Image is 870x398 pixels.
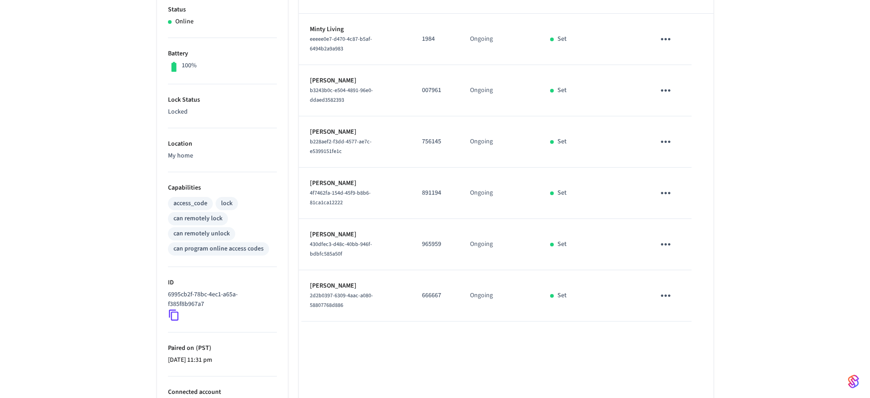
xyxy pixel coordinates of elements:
p: Capabilities [168,183,277,193]
p: Online [175,17,194,27]
p: 100% [182,61,197,71]
p: 756145 [422,137,448,147]
p: 666667 [422,291,448,300]
div: can remotely lock [173,214,222,224]
td: Ongoing [459,116,539,168]
p: [PERSON_NAME] [310,179,400,188]
td: Ongoing [459,14,539,65]
span: eeeee0e7-d470-4c87-b5af-6494b2a9a983 [310,35,372,53]
p: Paired on [168,343,277,353]
p: [DATE] 11:31 pm [168,355,277,365]
p: 1984 [422,34,448,44]
p: 007961 [422,86,448,95]
span: 2d2b0397-6309-4aac-a080-58807768d886 [310,292,373,309]
div: lock [221,199,232,208]
img: SeamLogoGradient.69752ec5.svg [848,374,859,389]
p: [PERSON_NAME] [310,127,400,137]
td: Ongoing [459,65,539,116]
span: ( PST ) [194,343,211,353]
div: access_code [173,199,207,208]
p: Status [168,5,277,15]
p: Set [557,34,567,44]
p: Battery [168,49,277,59]
p: [PERSON_NAME] [310,281,400,291]
div: can remotely unlock [173,229,230,239]
span: b228aef2-f3dd-4577-ae7c-e5399151fe1c [310,138,372,155]
p: Set [557,86,567,95]
p: Locked [168,107,277,117]
p: Set [557,291,567,300]
p: My home [168,151,277,161]
p: Set [557,240,567,249]
div: can program online access codes [173,244,264,254]
p: Location [168,139,277,149]
td: Ongoing [459,219,539,270]
p: ID [168,278,277,288]
p: [PERSON_NAME] [310,230,400,240]
p: [PERSON_NAME] [310,76,400,86]
p: 6995cb2f-78bc-4ec1-a65a-f385f8b967a7 [168,290,273,309]
td: Ongoing [459,168,539,219]
p: Set [557,137,567,147]
p: Lock Status [168,95,277,105]
p: 891194 [422,188,448,198]
span: 4f7462fa-154d-45f9-b8b6-81ca1ca12222 [310,189,371,207]
p: 965959 [422,240,448,249]
td: Ongoing [459,270,539,322]
p: Connected account [168,387,277,397]
p: Minty Living [310,25,400,34]
span: b3243b0c-e504-4891-96e0-ddaed3582393 [310,87,373,104]
p: Set [557,188,567,198]
span: 430dfec3-d48c-40bb-946f-bdbfc585a50f [310,240,372,258]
